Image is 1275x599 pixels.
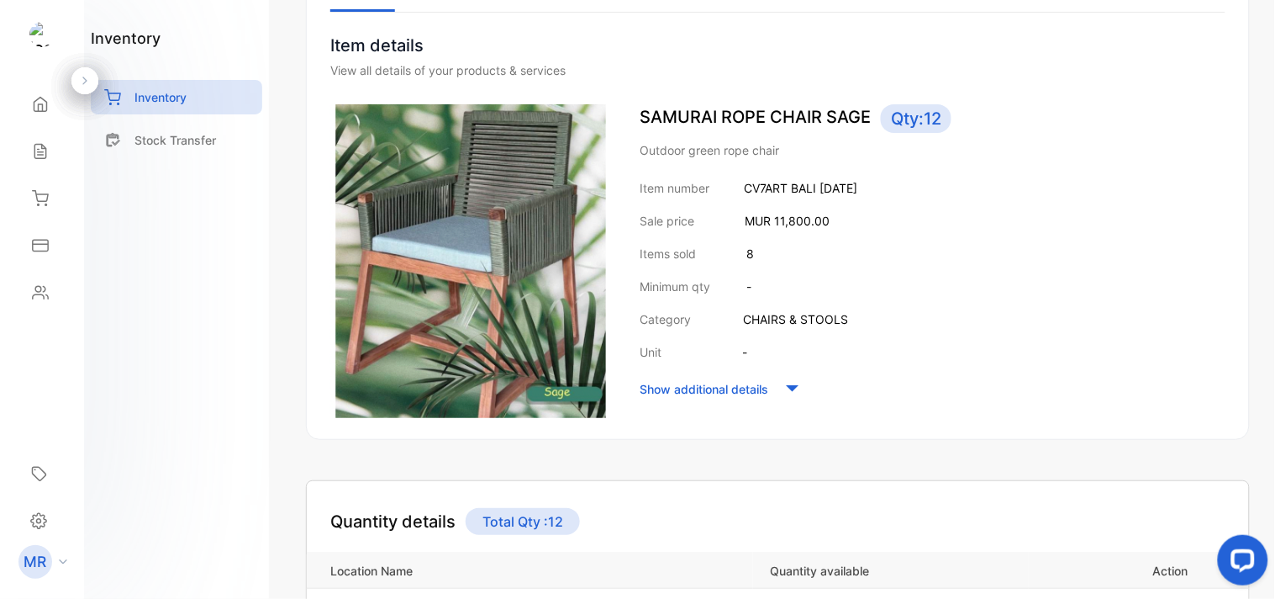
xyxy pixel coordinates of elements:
[744,179,857,197] p: CV7ART BALI [DATE]
[1204,528,1275,599] iframe: LiveChat chat widget
[746,278,751,295] p: -
[330,61,1225,79] div: View all details of your products & services
[330,33,1225,58] p: Item details
[640,179,709,197] p: Item number
[743,310,848,328] p: CHAIRS & STOOLS
[466,508,580,535] p: Total Qty : 12
[770,559,1012,580] p: Quantity available
[134,88,187,106] p: Inventory
[134,131,216,149] p: Stock Transfer
[640,245,696,262] p: Items sold
[330,509,456,534] h4: Quantity details
[640,343,661,361] p: Unit
[640,212,694,230] p: Sale price
[640,278,710,295] p: Minimum qty
[640,141,1225,159] p: Outdoor green rope chair
[330,104,606,418] img: item
[29,22,55,47] img: logo
[330,559,752,580] p: Location Name
[640,380,768,398] p: Show additional details
[24,551,47,573] p: MR
[640,310,691,328] p: Category
[91,123,262,157] a: Stock Transfer
[745,214,830,228] span: MUR 11,800.00
[881,104,951,133] span: Qty: 12
[1035,559,1188,580] p: Action
[742,343,747,361] p: -
[746,245,754,262] p: 8
[91,80,262,114] a: Inventory
[91,27,161,50] h1: inventory
[640,104,1225,133] p: SAMURAI ROPE CHAIR SAGE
